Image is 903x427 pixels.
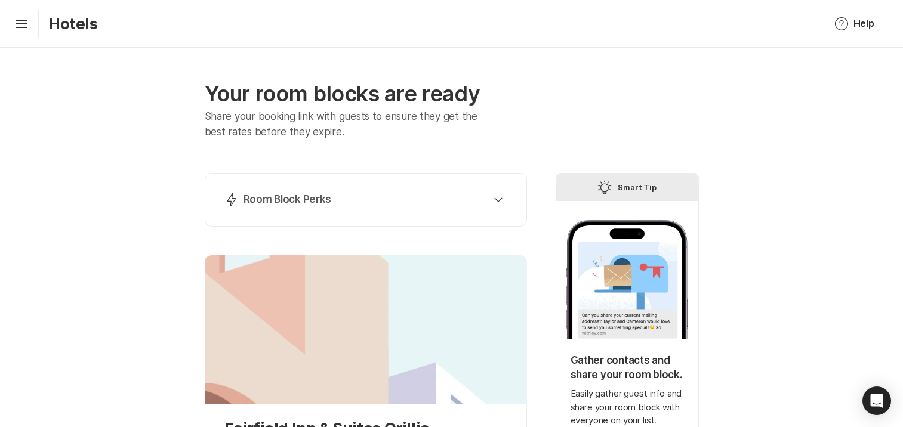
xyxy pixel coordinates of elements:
button: Room Block Perks [220,188,512,212]
p: Share your booking link with guests to ensure they get the best rates before they expire. [205,109,495,140]
p: Gather contacts and share your room block. [571,354,684,382]
p: Room Block Perks [244,193,332,207]
p: Your room blocks are ready [205,81,527,107]
div: Open Intercom Messenger [862,386,891,415]
p: Smart Tip [618,180,657,194]
p: Hotels [48,14,98,33]
button: Help [820,10,889,38]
